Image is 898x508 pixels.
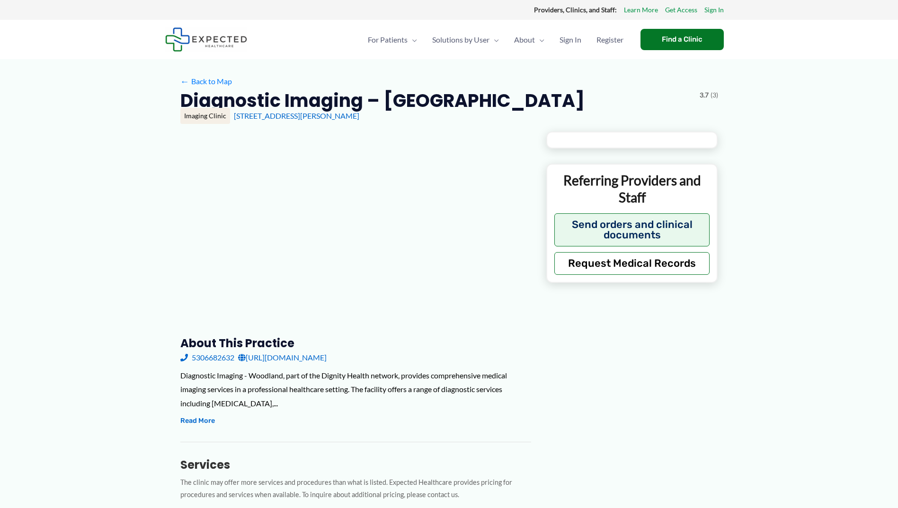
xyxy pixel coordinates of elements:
img: Expected Healthcare Logo - side, dark font, small [165,27,247,52]
button: Send orders and clinical documents [554,213,710,246]
a: 5306682632 [180,350,234,365]
button: Request Medical Records [554,252,710,275]
a: AboutMenu Toggle [507,23,552,56]
a: Sign In [704,4,724,16]
nav: Primary Site Navigation [360,23,631,56]
a: [STREET_ADDRESS][PERSON_NAME] [234,111,359,120]
a: [URL][DOMAIN_NAME] [238,350,327,365]
a: Solutions by UserMenu Toggle [425,23,507,56]
span: Menu Toggle [535,23,544,56]
div: Imaging Clinic [180,108,230,124]
span: ← [180,77,189,86]
button: Read More [180,415,215,427]
a: Register [589,23,631,56]
span: Menu Toggle [489,23,499,56]
a: Find a Clinic [640,29,724,50]
p: Referring Providers and Staff [554,172,710,206]
strong: Providers, Clinics, and Staff: [534,6,617,14]
span: Sign In [560,23,581,56]
span: Menu Toggle [408,23,417,56]
a: Get Access [665,4,697,16]
span: About [514,23,535,56]
h3: Services [180,457,531,472]
span: Register [596,23,623,56]
h2: Diagnostic Imaging – [GEOGRAPHIC_DATA] [180,89,585,112]
a: For PatientsMenu Toggle [360,23,425,56]
a: ←Back to Map [180,74,232,88]
span: For Patients [368,23,408,56]
p: The clinic may offer more services and procedures than what is listed. Expected Healthcare provid... [180,476,531,502]
span: Solutions by User [432,23,489,56]
a: Sign In [552,23,589,56]
h3: About this practice [180,336,531,350]
span: 3.7 [700,89,709,101]
div: Diagnostic Imaging - Woodland, part of the Dignity Health network, provides comprehensive medical... [180,368,531,411]
a: Learn More [624,4,658,16]
span: (3) [711,89,718,101]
